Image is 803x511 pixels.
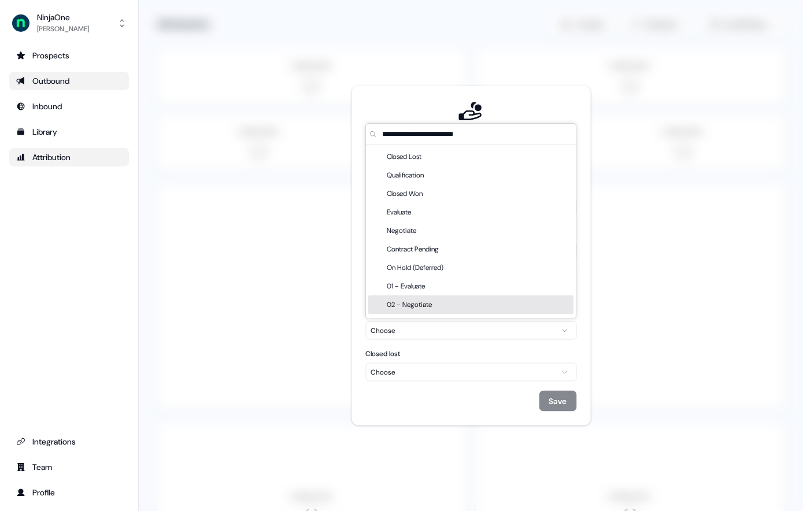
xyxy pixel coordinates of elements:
a: Go to Inbound [9,97,129,116]
div: Negotiate [387,221,421,240]
a: Go to integrations [9,432,129,451]
div: On Hold (Deferred) [387,258,448,277]
div: Library [16,126,122,138]
div: 01 - Evaluate [387,277,430,295]
div: NinjaOne [37,12,89,23]
div: Closed Lost [387,147,426,166]
div: Choose [371,366,395,378]
div: [PERSON_NAME] [37,23,89,35]
a: Go to attribution [9,148,129,166]
label: Closed lost [365,349,576,358]
div: Integrations [16,436,122,447]
div: 02 - Negotiate [387,295,436,314]
div: Profile [16,487,122,498]
div: Attribution [16,151,122,163]
a: Go to outbound experience [9,72,129,90]
div: Evaluate [387,203,416,221]
a: Go to profile [9,483,129,502]
a: Go to prospects [9,46,129,65]
div: Contract Pending [387,240,443,258]
div: Prospects [16,50,122,61]
a: Go to team [9,458,129,476]
div: Closed Won [387,184,427,203]
div: Outbound [16,75,122,87]
div: 03 - Contract Pending [387,314,460,332]
div: Inbound [16,101,122,112]
div: Qualification [387,166,428,184]
div: Choose [371,325,395,336]
div: Team [16,461,122,473]
button: NinjaOne[PERSON_NAME] [9,9,129,37]
a: Go to templates [9,123,129,141]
